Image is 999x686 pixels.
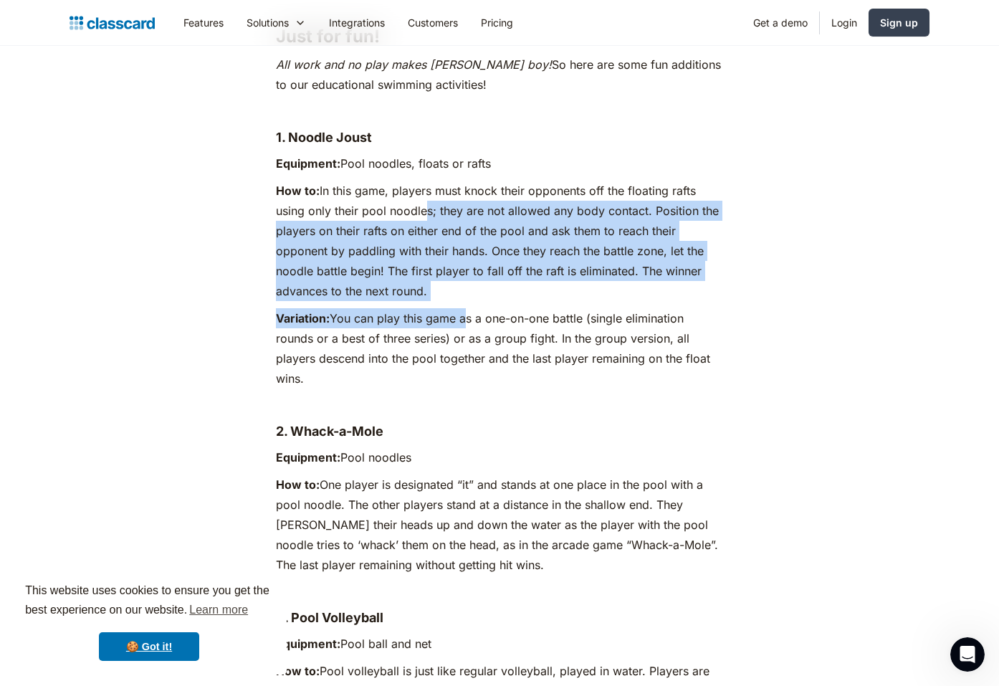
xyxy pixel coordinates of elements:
[276,311,330,325] strong: Variation:
[276,396,722,416] p: ‍
[276,664,320,678] strong: How to:
[276,475,722,575] p: One player is designated “it” and stands at one place in the pool with a pool noodle. The other p...
[172,6,235,39] a: Features
[276,184,320,198] strong: How to:
[11,568,287,675] div: cookieconsent
[276,634,722,654] p: Pool ball and net
[25,582,273,621] span: This website uses cookies to ensure you get the best experience on our website.
[950,637,985,672] iframe: Intercom live chat
[742,6,819,39] a: Get a demo
[276,26,380,47] strong: Just for fun!
[276,102,722,122] p: ‍
[869,9,929,37] a: Sign up
[276,129,722,146] h4: 1. Noodle Joust
[276,308,722,389] p: You can play this game as a one-on-one battle (single elimination rounds or a best of three serie...
[880,15,918,30] div: Sign up
[276,477,320,492] strong: How to:
[99,632,199,661] a: dismiss cookie message
[247,15,289,30] div: Solutions
[70,13,155,33] a: home
[276,609,722,627] h4: 3. Pool Volleyball
[276,637,340,651] strong: Equipment:
[276,447,722,467] p: Pool noodles
[469,6,525,39] a: Pricing
[317,6,396,39] a: Integrations
[820,6,869,39] a: Login
[235,6,317,39] div: Solutions
[276,153,722,173] p: Pool noodles, floats or rafts
[396,6,469,39] a: Customers
[276,450,340,465] strong: Equipment:
[276,423,722,440] h4: 2. Whack-a-Mole
[276,181,722,301] p: In this game, players must knock their opponents off the floating rafts using only their pool noo...
[276,54,722,95] p: So here are some fun additions to our educational swimming activities!
[276,57,552,72] em: All work and no play makes [PERSON_NAME] boy!
[276,582,722,602] p: ‍
[276,156,340,171] strong: Equipment:
[187,599,250,621] a: learn more about cookies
